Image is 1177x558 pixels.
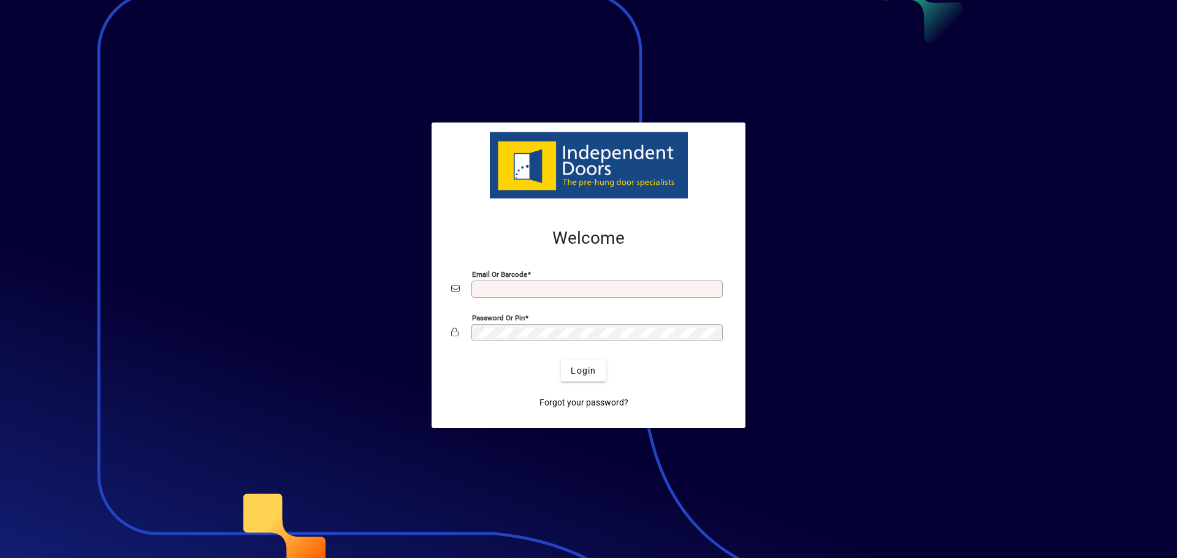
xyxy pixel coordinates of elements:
h2: Welcome [451,228,726,249]
mat-label: Email or Barcode [472,270,527,279]
span: Forgot your password? [539,396,628,409]
span: Login [571,364,596,377]
mat-label: Password or Pin [472,314,525,322]
a: Forgot your password? [535,391,633,413]
button: Login [561,360,606,382]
